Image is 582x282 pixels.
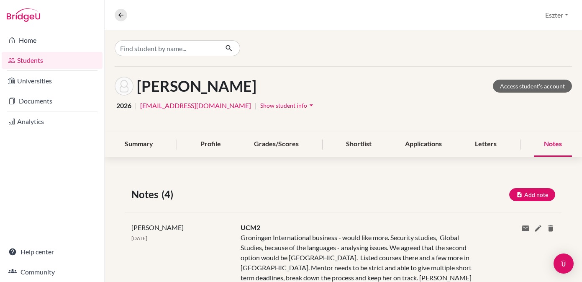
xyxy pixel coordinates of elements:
span: | [135,101,137,111]
div: Shortlist [336,132,382,157]
h1: [PERSON_NAME] [137,77,256,95]
span: [DATE] [131,235,147,241]
span: [PERSON_NAME] [131,223,184,231]
a: Help center [2,243,103,260]
div: Letters [465,132,507,157]
span: UCM2 [241,223,260,231]
input: Find student by name... [115,40,218,56]
div: Profile [190,132,231,157]
a: Home [2,32,103,49]
a: Access student's account [493,80,572,93]
div: Applications [395,132,452,157]
span: (4) [162,187,177,202]
div: Grades/Scores [244,132,309,157]
a: Analytics [2,113,103,130]
span: Notes [131,187,162,202]
span: Show student info [260,102,307,109]
span: | [254,101,256,111]
span: 2026 [116,101,131,111]
a: Documents [2,93,103,109]
a: Community [2,264,103,280]
img: Anna Pecznik's avatar [115,77,133,96]
a: [EMAIL_ADDRESS][DOMAIN_NAME] [140,101,251,111]
button: Eszter [541,7,572,23]
button: Add note [509,188,555,201]
div: Summary [115,132,163,157]
button: Show student infoarrow_drop_down [260,99,316,112]
img: Bridge-U [7,8,40,22]
a: Universities [2,72,103,89]
a: Students [2,52,103,69]
div: Open Intercom Messenger [554,254,574,274]
i: arrow_drop_down [307,101,315,109]
div: Notes [534,132,572,157]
